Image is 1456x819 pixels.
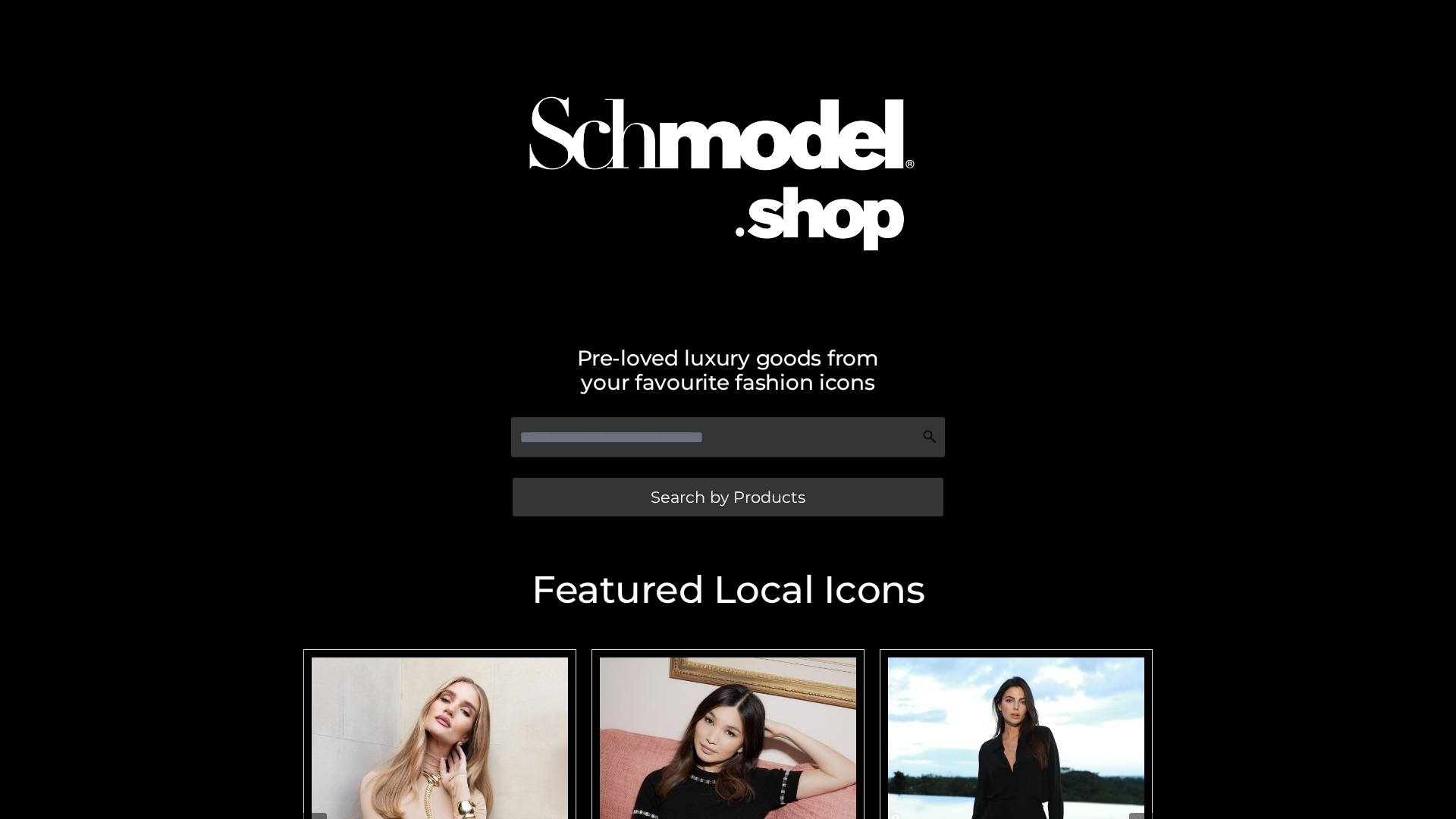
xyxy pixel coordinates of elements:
h2: Pre-loved luxury goods from your favourite fashion icons [296,346,1160,394]
h2: Featured Local Icons​ [296,571,1160,609]
a: Search by Products [513,478,943,516]
span: Search by Products [651,489,805,505]
img: Search Icon [922,429,937,444]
